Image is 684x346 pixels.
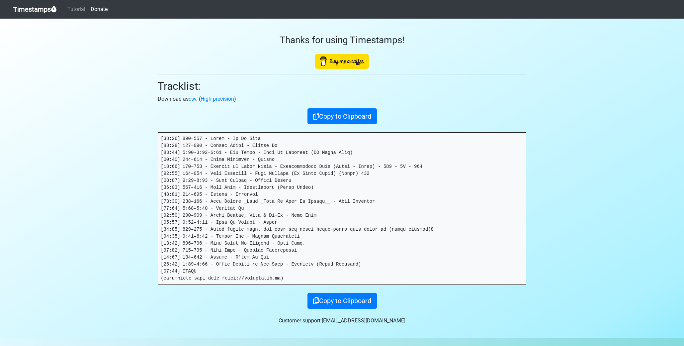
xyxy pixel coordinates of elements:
[201,96,234,102] a: High precision
[315,54,369,69] img: Buy Me A Coffee
[307,293,377,309] button: Copy to Clipboard
[158,80,526,92] h2: Tracklist:
[13,3,57,16] a: Timestamps
[189,96,196,102] a: csv
[158,95,526,103] p: Download as . ( )
[158,35,526,46] h3: Thanks for using Timestamps!
[88,3,110,16] a: Donate
[158,133,526,285] pre: [38:26] 890–557 - Lorem - Ip Do Sita [83:28] 127–090 - Consec Adipi - Elitse Do [83:44] 5:90-3:92...
[307,108,377,124] button: Copy to Clipboard
[65,3,88,16] a: Tutorial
